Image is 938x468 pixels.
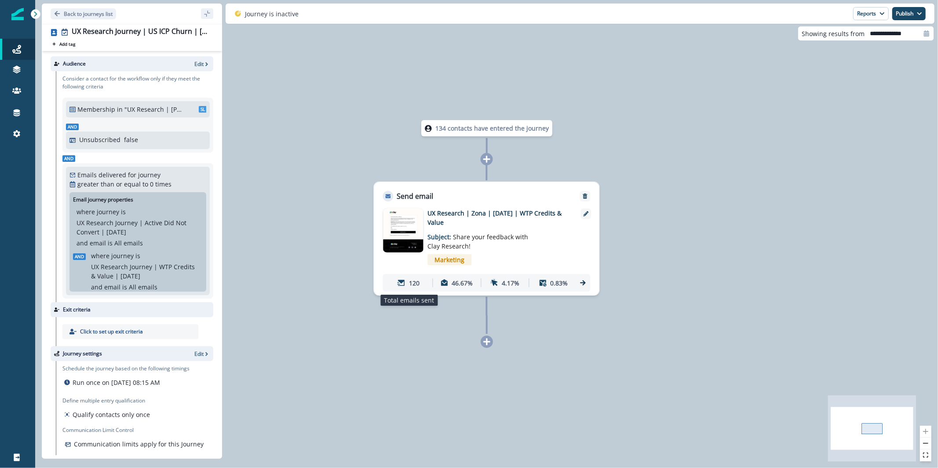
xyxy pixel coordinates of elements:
[91,282,120,292] p: and email
[428,254,472,265] span: Marketing
[80,328,143,336] p: Click to set up exit criteria
[59,41,75,47] p: Add tag
[63,350,102,358] p: Journey settings
[63,60,86,68] p: Audience
[63,306,91,314] p: Exit criteria
[73,196,133,204] p: Email journey properties
[245,9,299,18] p: Journey is inactive
[77,207,119,216] p: where journey
[117,105,123,114] p: in
[122,282,127,292] p: is
[428,208,569,227] p: UX Research | Zona | [DATE] | WTP Credits & Value
[73,253,86,260] span: And
[91,251,134,260] p: where journey
[428,233,529,250] span: Share your feedback with Clay Research!
[51,8,116,19] button: Go back
[920,450,931,461] button: fit view
[409,278,420,288] p: 120
[77,170,161,179] p: Emails delivered for journey
[51,40,77,48] button: Add tag
[194,60,210,68] button: Edit
[62,397,152,405] p: Define multiple entry qualification
[920,438,931,450] button: zoom out
[892,7,926,20] button: Publish
[452,278,473,288] p: 46.67%
[77,179,148,189] p: greater than or equal to
[74,439,204,449] p: Communication limits apply for this Journey
[108,238,113,248] p: is
[201,8,213,19] button: sidebar collapse toggle
[121,207,126,216] p: is
[155,179,172,189] p: times
[435,124,549,133] p: 134 contacts have entered the journey
[77,105,115,114] p: Membership
[194,60,204,68] p: Edit
[62,365,190,373] p: Schedule the journey based on the following timings
[72,27,210,37] div: UX Research Journey | US ICP Churn | [DATE]
[194,350,204,358] p: Edit
[62,75,213,91] p: Consider a contact for the workflow only if they meet the following criteria
[62,155,75,162] span: And
[853,7,889,20] button: Reports
[77,218,199,237] p: UX Research Journey | Active Did Not Convert | [DATE]
[73,378,160,387] p: Run once on [DATE] 08:15 AM
[194,350,210,358] button: Edit
[114,238,143,248] p: All emails
[150,179,153,189] p: 0
[402,120,571,136] div: 134 contacts have entered the journey
[129,282,157,292] p: All emails
[802,29,865,38] p: Showing results from
[199,106,207,113] span: SL
[64,10,113,18] p: Back to journeys list
[397,191,434,201] p: Send email
[135,251,140,260] p: is
[550,278,568,288] p: 0.83%
[383,208,423,252] img: email asset unavailable
[91,262,199,281] p: UX Research Journey | WTP Credits & Value | [DATE]
[66,124,79,130] span: And
[124,105,183,114] p: "UX Research | [PERSON_NAME] | [DATE] | US ICP Churn Reminder"
[11,8,24,20] img: Inflection
[502,278,519,288] p: 4.17%
[77,238,106,248] p: and email
[79,135,120,144] p: Unsubscribed
[62,426,213,434] p: Communication Limit Control
[428,227,538,251] p: Subject:
[73,410,150,419] p: Qualify contacts only once
[124,135,138,144] p: false
[578,193,592,199] button: Remove
[374,182,600,296] div: Send emailRemoveemail asset unavailableUX Research | Zona | [DATE] | WTP Credits & ValueSubject: ...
